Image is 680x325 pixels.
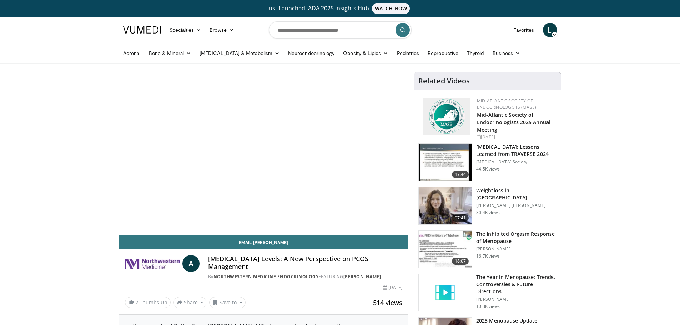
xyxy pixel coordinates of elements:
span: 18:07 [452,258,469,265]
a: Adrenal [119,46,145,60]
a: Pediatrics [393,46,424,60]
div: By FEATURING [208,274,402,280]
img: f382488c-070d-4809-84b7-f09b370f5972.png.150x105_q85_autocrop_double_scale_upscale_version-0.2.png [423,98,470,135]
a: Bone & Mineral [145,46,195,60]
img: video_placeholder_short.svg [419,274,472,311]
a: Specialties [165,23,206,37]
p: 10.3K views [476,304,500,309]
a: Mid-Atlantic Society of Endocrinologists 2025 Annual Meeting [477,111,550,133]
span: 514 views [373,298,402,307]
img: Northwestern Medicine Endocrinology [125,255,180,272]
p: [PERSON_NAME] [476,246,556,252]
a: Browse [205,23,238,37]
a: 17:44 [MEDICAL_DATA]: Lessons Learned from TRAVERSE 2024 [MEDICAL_DATA] Society 44.5K views [418,143,556,181]
p: [MEDICAL_DATA] Society [476,159,556,165]
a: 07:41 Weightloss in [GEOGRAPHIC_DATA] [PERSON_NAME] [PERSON_NAME] 30.4K views [418,187,556,225]
p: [PERSON_NAME] [PERSON_NAME] [476,203,556,208]
img: 283c0f17-5e2d-42ba-a87c-168d447cdba4.150x105_q85_crop-smart_upscale.jpg [419,231,472,268]
button: Save to [209,297,246,308]
a: [PERSON_NAME] [343,274,381,280]
h3: [MEDICAL_DATA]: Lessons Learned from TRAVERSE 2024 [476,143,556,158]
a: Favorites [509,23,539,37]
a: A [182,255,200,272]
a: Email [PERSON_NAME] [119,235,408,249]
p: 16.7K views [476,253,500,259]
img: 1317c62a-2f0d-4360-bee0-b1bff80fed3c.150x105_q85_crop-smart_upscale.jpg [419,144,472,181]
span: WATCH NOW [372,3,410,14]
a: 2 Thumbs Up [125,297,171,308]
a: Obesity & Lipids [339,46,392,60]
input: Search topics, interventions [269,21,412,39]
a: L [543,23,557,37]
p: 30.4K views [476,210,500,215]
h3: Weightloss in [GEOGRAPHIC_DATA] [476,187,556,201]
h4: Related Videos [418,77,470,85]
video-js: Video Player [119,72,408,235]
img: 9983fed1-7565-45be-8934-aef1103ce6e2.150x105_q85_crop-smart_upscale.jpg [419,187,472,224]
button: Share [173,297,207,308]
span: 2 [135,299,138,306]
a: 18:07 The Inhibited Orgasm Response of Menopause [PERSON_NAME] 16.7K views [418,230,556,268]
div: [DATE] [383,284,402,291]
h4: [MEDICAL_DATA] Levels: A New Perspective on PCOS Management [208,255,402,270]
a: The Year in Menopause: Trends, Controversies & Future Directions [PERSON_NAME] 10.3K views [418,274,556,311]
h3: The Inhibited Orgasm Response of Menopause [476,230,556,245]
a: Neuroendocrinology [284,46,339,60]
h3: 2023 Menopause Update [476,317,537,324]
a: Northwestern Medicine Endocrinology [213,274,319,280]
p: 44.5K views [476,166,500,172]
div: [DATE] [477,134,555,140]
a: Just Launched: ADA 2025 Insights HubWATCH NOW [124,3,556,14]
a: Business [488,46,525,60]
img: VuMedi Logo [123,26,161,34]
h3: The Year in Menopause: Trends, Controversies & Future Directions [476,274,556,295]
span: 17:44 [452,171,469,178]
span: 07:41 [452,214,469,222]
a: Reproductive [423,46,463,60]
a: Mid-Atlantic Society of Endocrinologists (MASE) [477,98,536,110]
a: [MEDICAL_DATA] & Metabolism [195,46,284,60]
a: Thyroid [463,46,488,60]
p: [PERSON_NAME] [476,296,556,302]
